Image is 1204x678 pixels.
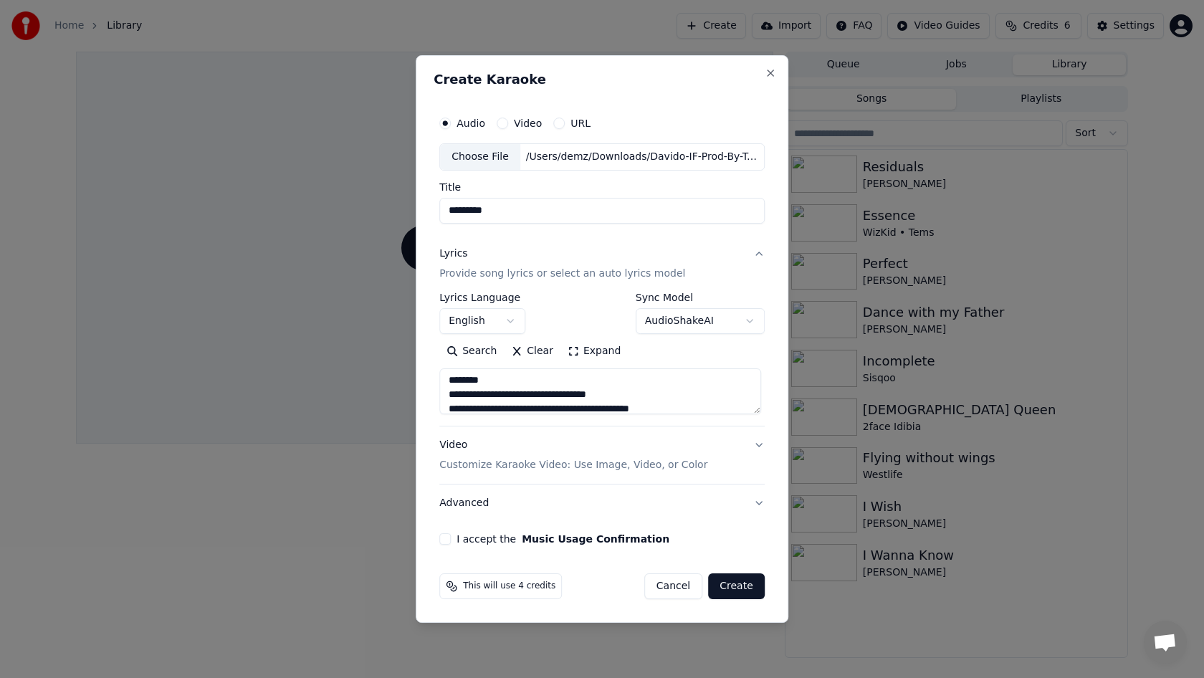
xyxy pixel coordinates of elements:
[439,340,504,363] button: Search
[434,73,770,86] h2: Create Karaoke
[439,182,765,192] label: Title
[570,118,591,128] label: URL
[439,247,467,261] div: Lyrics
[644,573,702,599] button: Cancel
[439,484,765,522] button: Advanced
[439,292,525,302] label: Lyrics Language
[636,292,765,302] label: Sync Model
[440,144,520,170] div: Choose File
[514,118,542,128] label: Video
[457,118,485,128] label: Audio
[708,573,765,599] button: Create
[439,458,707,472] p: Customize Karaoke Video: Use Image, Video, or Color
[520,150,764,164] div: /Users/demz/Downloads/Davido-IF-Prod-By-TekNo.mp3
[457,534,669,544] label: I accept the
[439,438,707,472] div: Video
[560,340,628,363] button: Expand
[522,534,669,544] button: I accept the
[439,426,765,484] button: VideoCustomize Karaoke Video: Use Image, Video, or Color
[439,235,765,292] button: LyricsProvide song lyrics or select an auto lyrics model
[504,340,560,363] button: Clear
[439,292,765,426] div: LyricsProvide song lyrics or select an auto lyrics model
[463,581,555,592] span: This will use 4 credits
[439,267,685,281] p: Provide song lyrics or select an auto lyrics model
